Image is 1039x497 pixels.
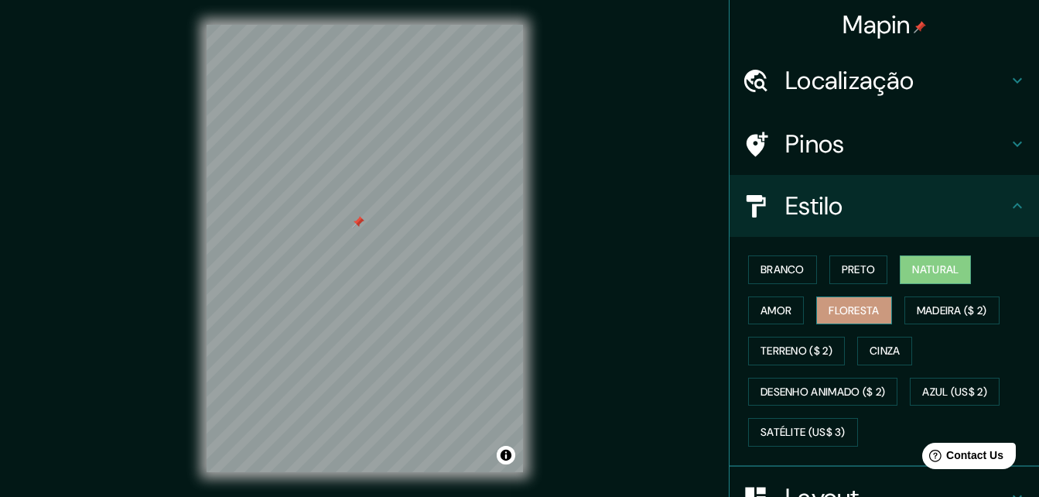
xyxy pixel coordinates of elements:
div: Pinos [730,113,1039,175]
button: Natural [900,255,971,284]
h4: Estilo [785,190,1008,221]
font: Mapin [842,9,911,41]
font: Azul (US$ 2) [922,382,987,402]
button: Madeira ($ 2) [904,296,1000,325]
font: Terreno ($ 2) [760,341,832,361]
font: Floresta [829,301,879,320]
font: Natural [912,260,959,279]
font: Amor [760,301,791,320]
button: Terreno ($ 2) [748,337,845,365]
h4: Pinos [785,129,1008,159]
button: Amor [748,296,804,325]
font: Madeira ($ 2) [917,301,987,320]
img: pin-icon.png [914,21,926,33]
button: Cinza [857,337,913,365]
button: Branco [748,255,817,284]
div: Localização [730,50,1039,111]
button: Preto [829,255,888,284]
font: Desenho animado ($ 2) [760,382,885,402]
iframe: Help widget launcher [901,437,1022,480]
button: Satélite (US$ 3) [748,418,858,447]
h4: Localização [785,65,1008,96]
button: Desenho animado ($ 2) [748,378,897,406]
button: Alternar atribuição [497,446,515,464]
div: Estilo [730,175,1039,237]
font: Branco [760,260,805,279]
font: Satélite (US$ 3) [760,423,846,442]
canvas: Mapa [207,25,523,472]
font: Cinza [870,341,901,361]
button: Floresta [816,296,891,325]
font: Preto [842,260,876,279]
button: Azul (US$ 2) [910,378,1000,406]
